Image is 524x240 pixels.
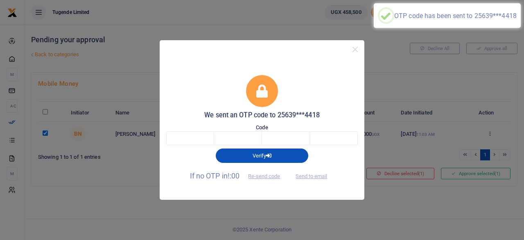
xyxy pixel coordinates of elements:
[216,149,308,162] button: Verify
[256,123,268,132] label: Code
[166,111,358,119] h5: We sent an OTP code to 25639***4418
[190,171,287,180] span: If no OTP in
[228,171,239,180] span: !:00
[349,43,361,55] button: Close
[394,12,517,20] div: OTP code has been sent to 25639***4418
